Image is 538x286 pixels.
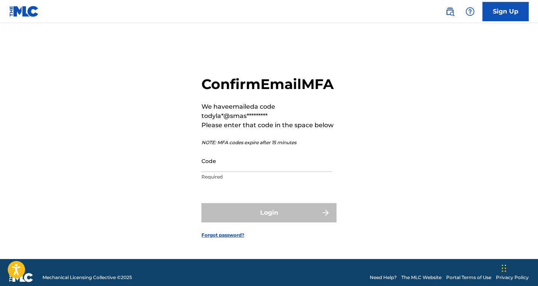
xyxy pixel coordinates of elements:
[370,274,397,281] a: Need Help?
[462,4,478,19] div: Help
[201,173,332,180] p: Required
[201,232,244,239] a: Forgot password?
[9,6,39,17] img: MLC Logo
[499,249,538,286] iframe: Chat Widget
[482,2,529,21] a: Sign Up
[201,76,337,93] h2: Confirm Email MFA
[496,274,529,281] a: Privacy Policy
[502,257,506,280] div: Drag
[201,139,337,146] p: NOTE: MFA codes expire after 15 minutes
[465,7,475,16] img: help
[42,274,132,281] span: Mechanical Licensing Collective © 2025
[9,273,33,282] img: logo
[401,274,442,281] a: The MLC Website
[201,121,337,130] p: Please enter that code in the space below
[442,4,458,19] a: Public Search
[445,7,455,16] img: search
[446,274,491,281] a: Portal Terms of Use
